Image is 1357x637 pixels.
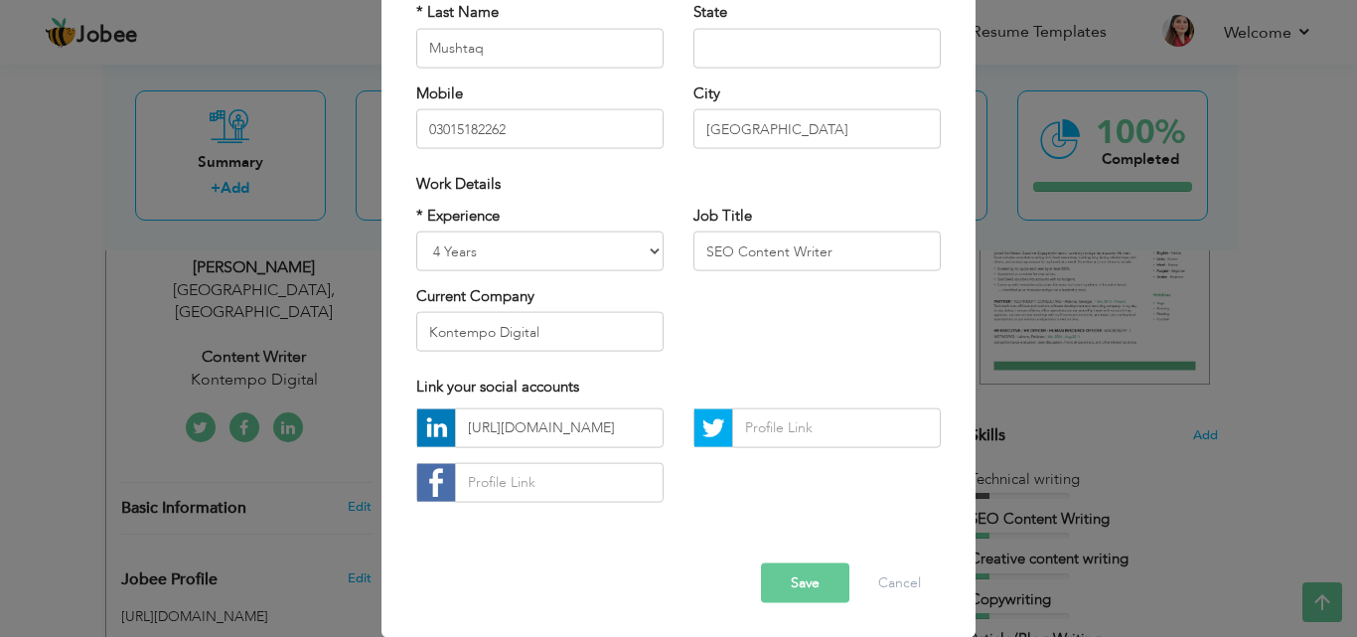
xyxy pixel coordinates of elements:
[858,562,941,602] button: Cancel
[417,408,455,446] img: linkedin
[416,377,579,397] span: Link your social accounts
[455,462,664,502] input: Profile Link
[416,205,500,226] label: * Experience
[416,174,501,194] span: Work Details
[417,463,455,501] img: facebook
[693,82,720,103] label: City
[693,205,752,226] label: Job Title
[416,286,534,307] label: Current Company
[455,407,664,447] input: Profile Link
[416,82,463,103] label: Mobile
[761,562,849,602] button: Save
[416,2,499,23] label: * Last Name
[694,408,732,446] img: Twitter
[732,407,941,447] input: Profile Link
[693,2,727,23] label: State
